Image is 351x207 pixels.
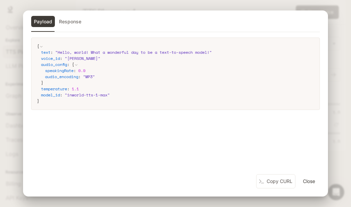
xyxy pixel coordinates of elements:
span: { [37,43,39,49]
button: Response [56,16,84,27]
span: audio_encoding [45,74,78,79]
div: : [41,55,314,62]
button: Close [298,175,320,188]
span: } [41,80,43,86]
span: temperature [41,86,67,92]
div: : [41,86,314,92]
div: : [45,74,314,80]
span: " Hello, world! What a wonderful day to be a text-to-speech model! " [55,49,212,55]
span: speakingRate [45,68,74,73]
span: voice_id [41,55,60,61]
span: " [PERSON_NAME] " [65,55,100,61]
span: { [72,62,74,67]
div: : [45,68,314,74]
span: " inworld-tts-1-max " [65,92,110,98]
button: Copy CURL [256,174,295,189]
span: 1.1 [72,86,79,92]
span: text [41,49,50,55]
div: : [41,62,314,86]
div: : [41,49,314,55]
button: Payload [31,16,55,27]
span: model_id [41,92,60,98]
span: " MP3 " [83,74,95,79]
span: audio_config [41,62,67,67]
div: : [41,92,314,98]
span: 0.9 [78,68,85,73]
span: } [37,98,39,104]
